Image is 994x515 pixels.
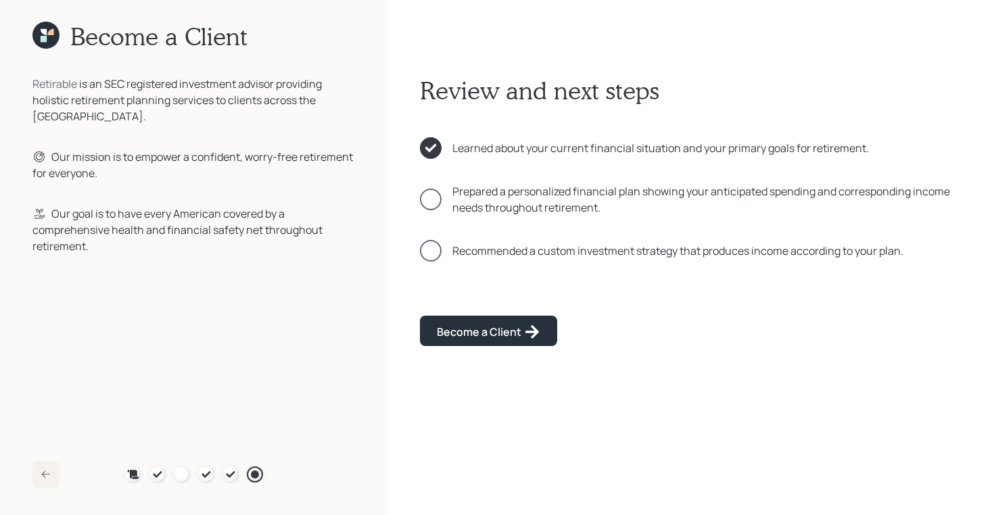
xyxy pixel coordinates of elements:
div: Become a Client [437,324,540,340]
div: Our mission is to empower a confident, worry-free retirement for everyone. [32,149,355,181]
div: is an SEC registered investment advisor providing holistic retirement planning services to client... [32,76,355,124]
div: Learned about your current financial situation and your primary goals for retirement. [452,140,869,156]
div: Retirable [32,76,77,92]
iframe: Customer reviews powered by Trustpilot [32,278,205,380]
button: Become a Client [420,316,557,346]
h1: Review and next steps [420,76,962,105]
h1: Become a Client [70,22,247,51]
div: Our goal is to have every American covered by a comprehensive health and financial safety net thr... [32,205,355,254]
div: Recommended a custom investment strategy that produces income according to your plan. [452,243,903,259]
div: Prepared a personalized financial plan showing your anticipated spending and corresponding income... [452,183,962,216]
